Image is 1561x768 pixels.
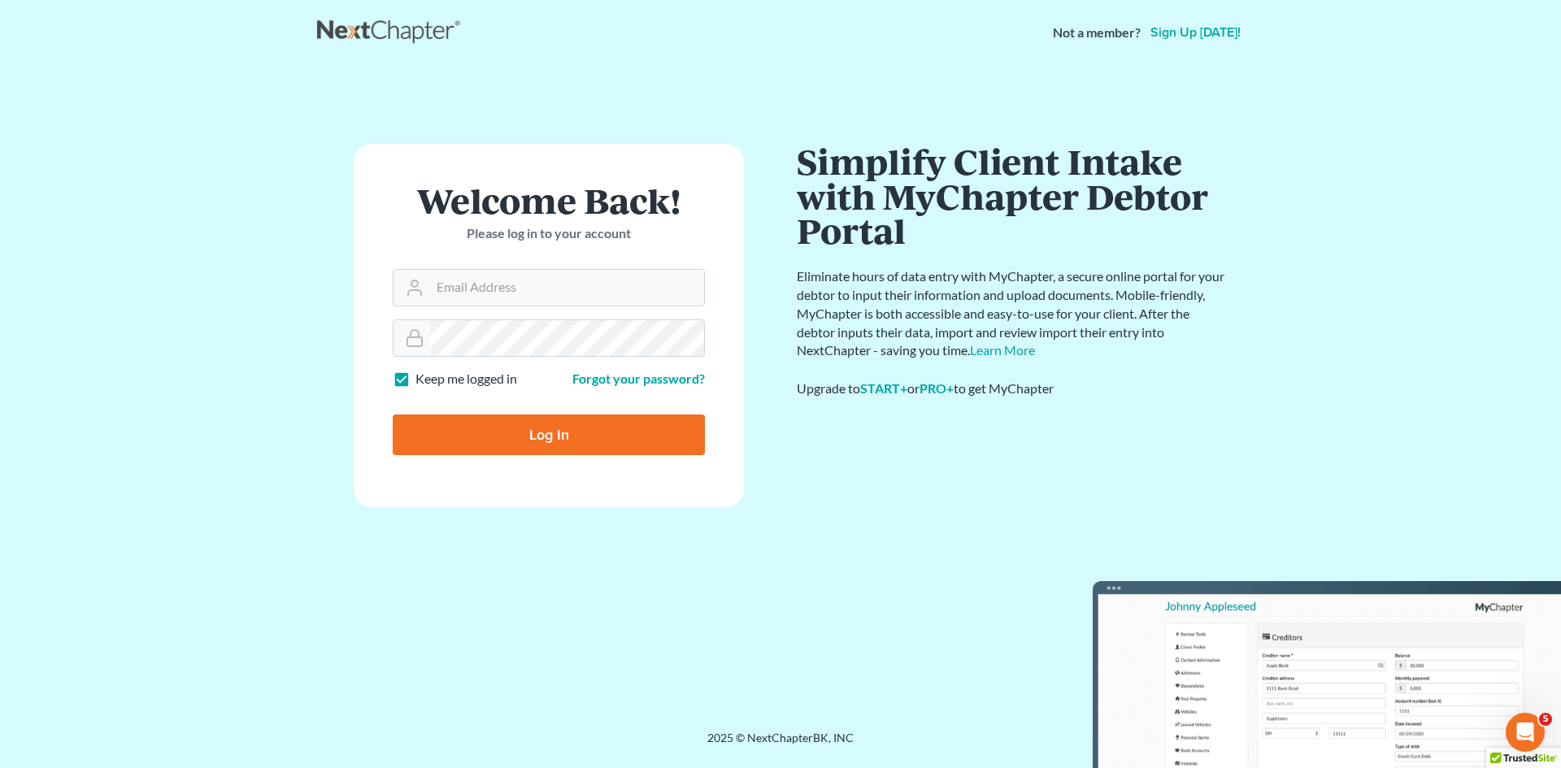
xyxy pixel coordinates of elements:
[860,380,907,396] a: START+
[393,224,705,243] p: Please log in to your account
[1053,24,1141,42] strong: Not a member?
[430,270,704,306] input: Email Address
[797,380,1228,398] div: Upgrade to or to get MyChapter
[1539,713,1552,726] span: 5
[797,267,1228,360] p: Eliminate hours of data entry with MyChapter, a secure online portal for your debtor to input the...
[970,342,1035,358] a: Learn More
[415,370,517,388] label: Keep me logged in
[393,414,705,455] input: Log In
[572,371,705,386] a: Forgot your password?
[1147,26,1244,39] a: Sign up [DATE]!
[317,730,1244,759] div: 2025 © NextChapterBK, INC
[393,183,705,218] h1: Welcome Back!
[797,144,1228,248] h1: Simplify Client Intake with MyChapter Debtor Portal
[1506,713,1545,752] iframe: Intercom live chat
[920,380,954,396] a: PRO+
